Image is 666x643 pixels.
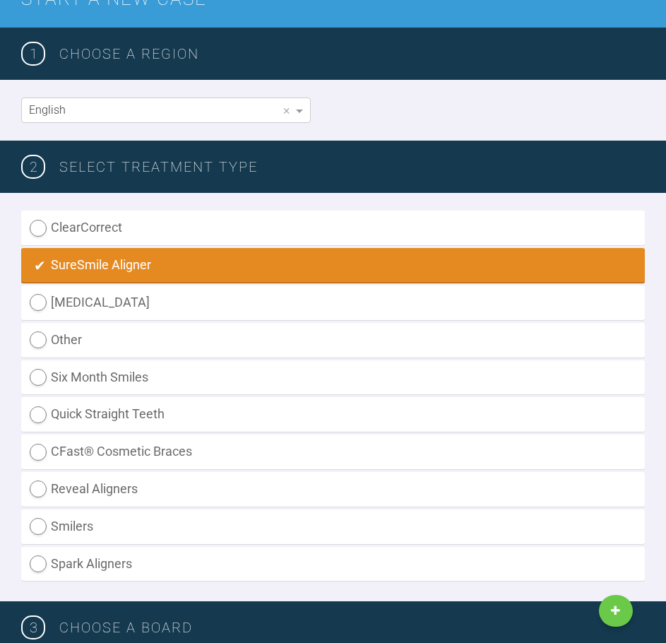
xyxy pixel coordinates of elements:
[29,103,66,117] span: English
[21,155,45,179] span: 2
[59,155,645,178] h3: SELECT TREATMENT TYPE
[59,42,645,65] h3: Choose a region
[280,98,292,122] span: Clear value
[21,211,645,245] label: ClearCorrect
[21,509,645,544] label: Smilers
[59,616,645,639] h3: Choose a board
[21,435,645,469] label: CFast® Cosmetic Braces
[21,360,645,395] label: Six Month Smiles
[21,547,645,582] label: Spark Aligners
[21,615,45,639] span: 3
[21,42,45,66] span: 1
[283,104,290,117] span: ×
[21,397,645,432] label: Quick Straight Teeth
[21,285,645,320] label: [MEDICAL_DATA]
[21,248,645,283] label: SureSmile Aligner
[599,595,633,627] a: New Case
[21,323,645,358] label: Other
[21,472,645,507] label: Reveal Aligners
